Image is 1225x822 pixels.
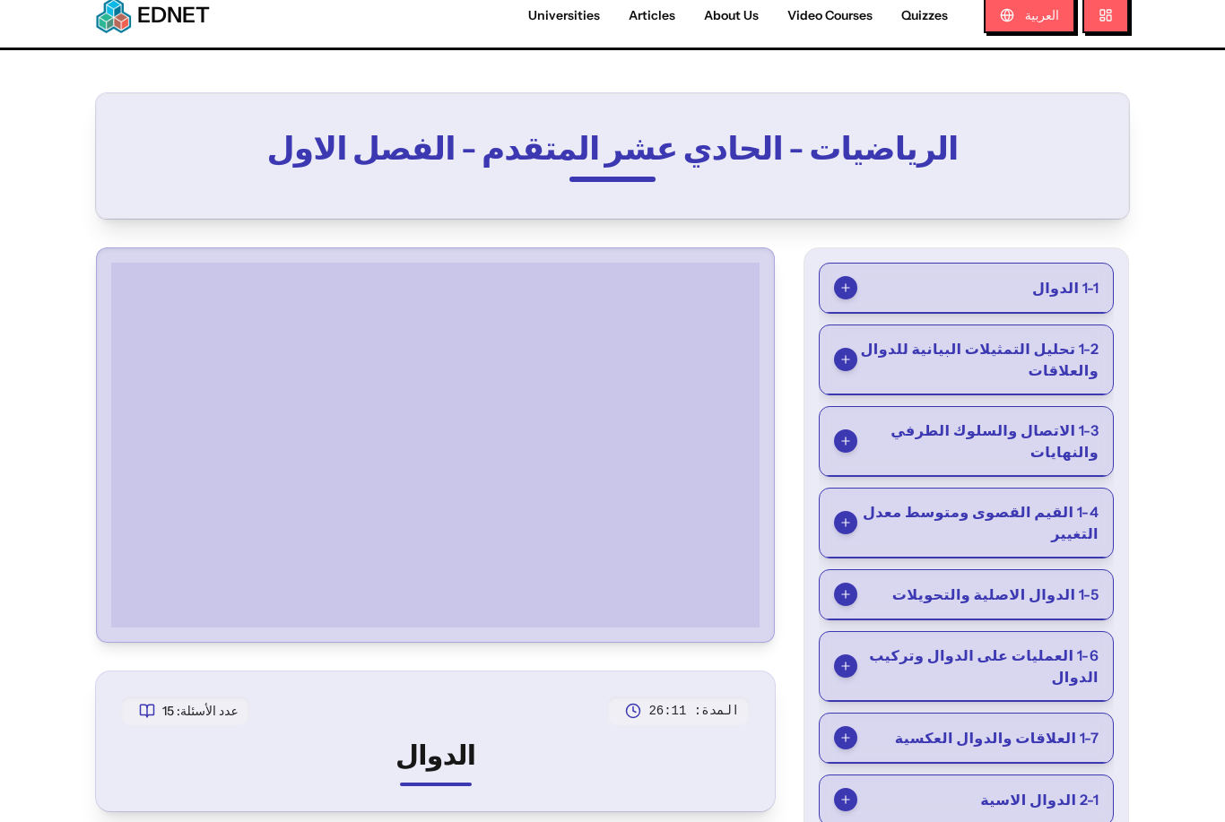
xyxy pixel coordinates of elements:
[1032,277,1099,299] span: 1-1 الدوال
[121,740,750,772] h2: الدوال
[857,645,1099,688] span: 1-6 العمليات على الدوال وتركيب الدوال
[820,570,1113,619] button: 1-5 الدوال الاصلية والتحويلات
[137,1,210,30] span: EDNET
[614,6,690,25] a: Articles
[183,130,1042,166] h2: الرياضيات - الحادي عشر المتقدم - الفصل الاول
[648,702,739,720] span: المدة: 26:11
[857,338,1099,381] span: 1-2 تحليل التمثيلات البيانية للدوال والعلاقات
[887,6,962,25] a: Quizzes
[895,727,1099,748] span: 1-7 العلاقات والدوال العكسية
[820,489,1113,558] button: 1-4 القيم القصوى ومتوسط معدل التغيير
[857,420,1099,463] span: 1-3 الاتصال والسلوك الطرفي والنهايات
[162,702,239,720] span: عدد الأسئلة: 15
[820,264,1113,313] button: 1-1 الدوال
[773,6,887,25] a: Video Courses
[820,632,1113,701] button: 1-6 العمليات على الدوال وتركيب الدوال
[820,714,1113,763] button: 1-7 العلاقات والدوال العكسية
[892,584,1099,605] span: 1-5 الدوال الاصلية والتحويلات
[820,407,1113,476] button: 1-3 الاتصال والسلوك الطرفي والنهايات
[980,789,1099,810] span: 2-1 الدوال الاسية
[820,325,1113,394] button: 1-2 تحليل التمثيلات البيانية للدوال والعلاقات
[514,6,614,25] a: Universities
[857,501,1099,544] span: 1-4 القيم القصوى ومتوسط معدل التغيير
[690,6,773,25] a: About Us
